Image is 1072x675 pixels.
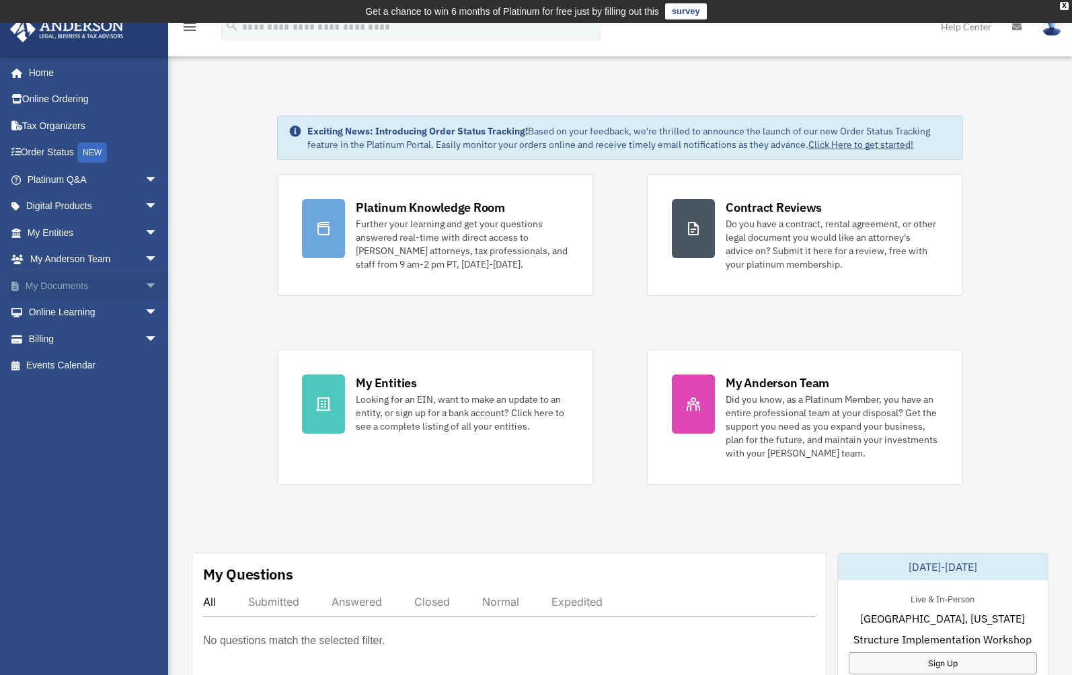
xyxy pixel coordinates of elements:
[145,193,171,221] span: arrow_drop_down
[248,595,299,608] div: Submitted
[665,3,707,19] a: survey
[225,18,239,33] i: search
[9,219,178,246] a: My Entitiesarrow_drop_down
[9,325,178,352] a: Billingarrow_drop_down
[145,299,171,327] span: arrow_drop_down
[1060,2,1069,10] div: close
[9,112,178,139] a: Tax Organizers
[482,595,519,608] div: Normal
[145,219,171,247] span: arrow_drop_down
[356,393,568,433] div: Looking for an EIN, want to make an update to an entity, or sign up for a bank account? Click her...
[356,199,505,216] div: Platinum Knowledge Room
[182,24,198,35] a: menu
[203,631,385,650] p: No questions match the selected filter.
[203,595,216,608] div: All
[808,138,913,151] a: Click Here to get started!
[9,59,171,86] a: Home
[203,564,293,584] div: My Questions
[9,86,178,113] a: Online Ordering
[9,246,178,273] a: My Anderson Teamarrow_drop_down
[307,124,951,151] div: Based on your feedback, we're thrilled to announce the launch of our new Order Status Tracking fe...
[277,174,593,296] a: Platinum Knowledge Room Further your learning and get your questions answered real-time with dire...
[9,272,178,299] a: My Documentsarrow_drop_down
[9,166,178,193] a: Platinum Q&Aarrow_drop_down
[6,16,128,42] img: Anderson Advisors Platinum Portal
[332,595,382,608] div: Answered
[9,299,178,326] a: Online Learningarrow_drop_down
[356,374,416,391] div: My Entities
[277,350,593,485] a: My Entities Looking for an EIN, want to make an update to an entity, or sign up for a bank accoun...
[647,350,963,485] a: My Anderson Team Did you know, as a Platinum Member, you have an entire professional team at your...
[647,174,963,296] a: Contract Reviews Do you have a contract, rental agreement, or other legal document you would like...
[853,631,1032,647] span: Structure Implementation Workshop
[860,610,1025,627] span: [GEOGRAPHIC_DATA], [US_STATE]
[145,272,171,300] span: arrow_drop_down
[365,3,659,19] div: Get a chance to win 6 months of Platinum for free just by filling out this
[1042,17,1062,36] img: User Pic
[307,125,528,137] strong: Exciting News: Introducing Order Status Tracking!
[838,553,1048,580] div: [DATE]-[DATE]
[726,393,938,460] div: Did you know, as a Platinum Member, you have an entire professional team at your disposal? Get th...
[414,595,450,608] div: Closed
[9,352,178,379] a: Events Calendar
[551,595,603,608] div: Expedited
[145,246,171,274] span: arrow_drop_down
[849,652,1038,674] a: Sign Up
[726,374,829,391] div: My Anderson Team
[9,139,178,167] a: Order StatusNEW
[182,19,198,35] i: menu
[145,325,171,353] span: arrow_drop_down
[356,217,568,271] div: Further your learning and get your questions answered real-time with direct access to [PERSON_NAM...
[726,217,938,271] div: Do you have a contract, rental agreement, or other legal document you would like an attorney's ad...
[726,199,822,216] div: Contract Reviews
[145,166,171,194] span: arrow_drop_down
[9,193,178,220] a: Digital Productsarrow_drop_down
[77,143,107,163] div: NEW
[900,591,985,605] div: Live & In-Person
